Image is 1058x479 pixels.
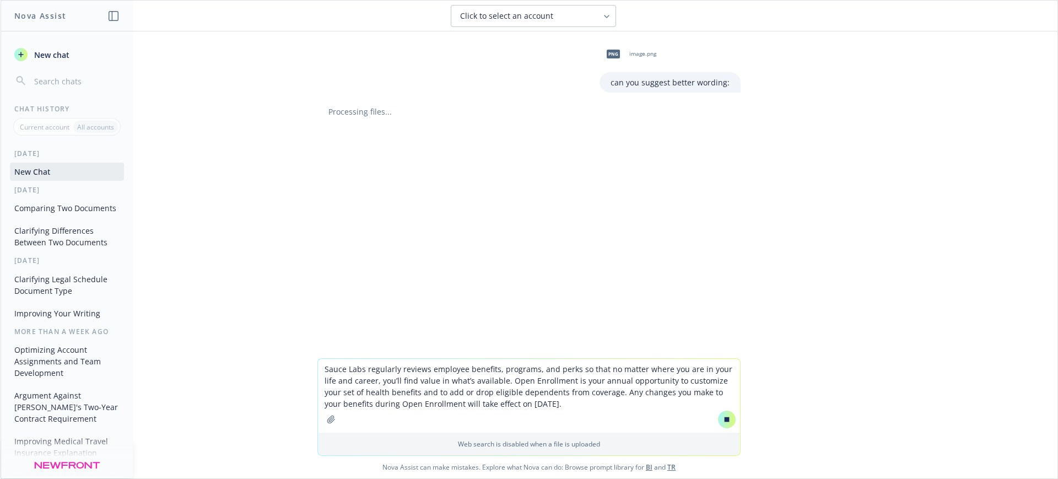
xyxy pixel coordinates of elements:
[611,77,730,88] p: can you suggest better wording:
[10,386,124,428] button: Argument Against [PERSON_NAME]'s Two-Year Contract Requirement
[14,10,66,21] h1: Nova Assist
[10,432,124,462] button: Improving Medical Travel Insurance Explanation
[1,185,133,195] div: [DATE]
[10,163,124,181] button: New Chat
[607,50,620,58] span: png
[10,199,124,217] button: Comparing Two Documents
[10,270,124,300] button: Clarifying Legal Schedule Document Type
[318,359,740,433] textarea: Sauce Labs regularly reviews employee benefits, programs, and perks so that no matter where you a...
[32,73,120,89] input: Search chats
[77,122,114,132] p: All accounts
[32,49,69,61] span: New chat
[1,104,133,114] div: Chat History
[317,106,741,117] div: Processing files...
[600,40,658,68] div: pngimage.png
[629,50,656,57] span: image.png
[460,10,553,21] span: Click to select an account
[20,122,69,132] p: Current account
[451,5,616,27] button: Click to select an account
[10,304,124,322] button: Improving Your Writing
[667,462,676,472] a: TR
[325,439,733,449] p: Web search is disabled when a file is uploaded
[10,222,124,251] button: Clarifying Differences Between Two Documents
[1,327,133,336] div: More than a week ago
[10,45,124,64] button: New chat
[1,149,133,158] div: [DATE]
[1,256,133,265] div: [DATE]
[10,341,124,382] button: Optimizing Account Assignments and Team Development
[646,462,652,472] a: BI
[5,456,1053,478] span: Nova Assist can make mistakes. Explore what Nova can do: Browse prompt library for and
